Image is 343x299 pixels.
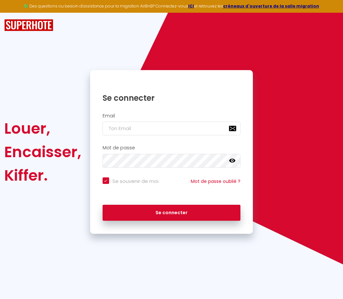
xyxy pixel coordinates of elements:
a: Mot de passe oublié ? [191,178,240,185]
h2: Email [103,113,241,119]
div: Encaisser, [4,140,81,164]
input: Ton Email [103,122,241,135]
a: créneaux d'ouverture de la salle migration [223,3,319,9]
div: Louer, [4,117,81,140]
button: Se connecter [103,205,241,221]
img: SuperHote logo [4,19,53,31]
div: Kiffer. [4,164,81,187]
h2: Mot de passe [103,145,241,151]
a: ICI [188,3,194,9]
h1: Se connecter [103,93,241,103]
